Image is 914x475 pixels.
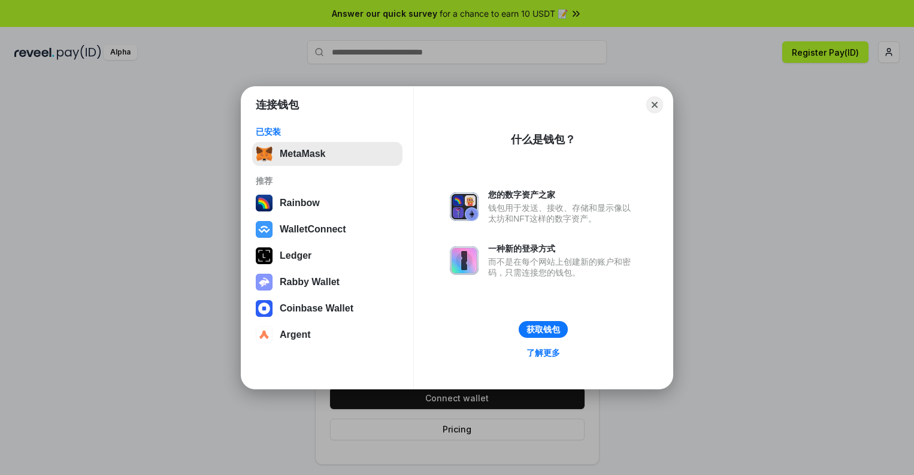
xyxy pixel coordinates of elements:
div: WalletConnect [280,224,346,235]
img: svg+xml,%3Csvg%20xmlns%3D%22http%3A%2F%2Fwww.w3.org%2F2000%2Fsvg%22%20fill%3D%22none%22%20viewBox... [256,274,273,291]
img: svg+xml,%3Csvg%20width%3D%2228%22%20height%3D%2228%22%20viewBox%3D%220%200%2028%2028%22%20fill%3D... [256,300,273,317]
img: svg+xml,%3Csvg%20xmlns%3D%22http%3A%2F%2Fwww.w3.org%2F2000%2Fsvg%22%20width%3D%2228%22%20height%3... [256,247,273,264]
img: svg+xml,%3Csvg%20fill%3D%22none%22%20height%3D%2233%22%20viewBox%3D%220%200%2035%2033%22%20width%... [256,146,273,162]
div: Rainbow [280,198,320,208]
button: Rainbow [252,191,402,215]
div: 推荐 [256,176,399,186]
div: 已安装 [256,126,399,137]
div: 什么是钱包？ [511,132,576,147]
button: Argent [252,323,402,347]
div: 钱包用于发送、接收、存储和显示像以太坊和NFT这样的数字资产。 [488,202,637,224]
div: Rabby Wallet [280,277,340,288]
div: MetaMask [280,149,325,159]
img: svg+xml,%3Csvg%20width%3D%22120%22%20height%3D%22120%22%20viewBox%3D%220%200%20120%20120%22%20fil... [256,195,273,211]
img: svg+xml,%3Csvg%20width%3D%2228%22%20height%3D%2228%22%20viewBox%3D%220%200%2028%2028%22%20fill%3D... [256,326,273,343]
a: 了解更多 [519,345,567,361]
button: MetaMask [252,142,402,166]
div: 一种新的登录方式 [488,243,637,254]
div: Argent [280,329,311,340]
button: Rabby Wallet [252,270,402,294]
div: Ledger [280,250,311,261]
button: Ledger [252,244,402,268]
div: 了解更多 [526,347,560,358]
div: 获取钱包 [526,324,560,335]
button: 获取钱包 [519,321,568,338]
img: svg+xml,%3Csvg%20width%3D%2228%22%20height%3D%2228%22%20viewBox%3D%220%200%2028%2028%22%20fill%3D... [256,221,273,238]
img: svg+xml,%3Csvg%20xmlns%3D%22http%3A%2F%2Fwww.w3.org%2F2000%2Fsvg%22%20fill%3D%22none%22%20viewBox... [450,192,479,221]
button: Close [646,96,663,113]
div: 而不是在每个网站上创建新的账户和密码，只需连接您的钱包。 [488,256,637,278]
button: Coinbase Wallet [252,297,402,320]
div: Coinbase Wallet [280,303,353,314]
button: WalletConnect [252,217,402,241]
h1: 连接钱包 [256,98,299,112]
img: svg+xml,%3Csvg%20xmlns%3D%22http%3A%2F%2Fwww.w3.org%2F2000%2Fsvg%22%20fill%3D%22none%22%20viewBox... [450,246,479,275]
div: 您的数字资产之家 [488,189,637,200]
